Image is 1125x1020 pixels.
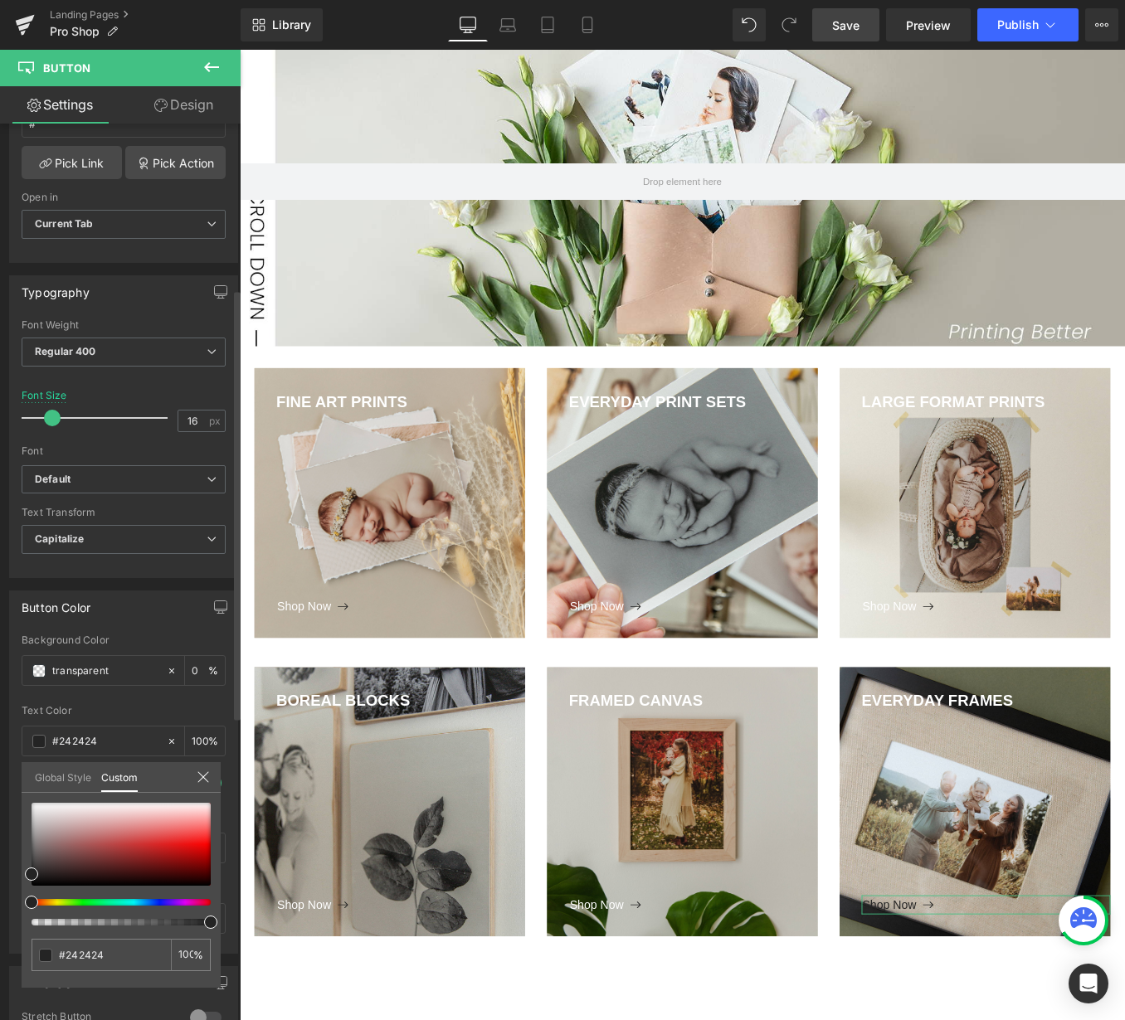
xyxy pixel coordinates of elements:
[488,8,528,41] a: Laptop
[272,17,311,32] span: Library
[59,946,164,964] input: Color
[977,8,1079,41] button: Publish
[733,8,766,41] button: Undo
[997,18,1039,32] span: Publish
[772,8,806,41] button: Redo
[528,8,567,41] a: Tablet
[832,17,860,34] span: Save
[124,86,244,124] a: Design
[35,762,91,790] a: Global Style
[906,17,951,34] span: Preview
[1085,8,1118,41] button: More
[50,25,100,38] span: Pro Shop
[101,762,138,792] a: Custom
[567,8,607,41] a: Mobile
[1069,964,1108,1003] div: Open Intercom Messenger
[50,8,241,22] a: Landing Pages
[886,8,971,41] a: Preview
[171,939,211,971] div: %
[448,8,488,41] a: Desktop
[241,8,323,41] a: New Library
[43,61,90,75] span: Button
